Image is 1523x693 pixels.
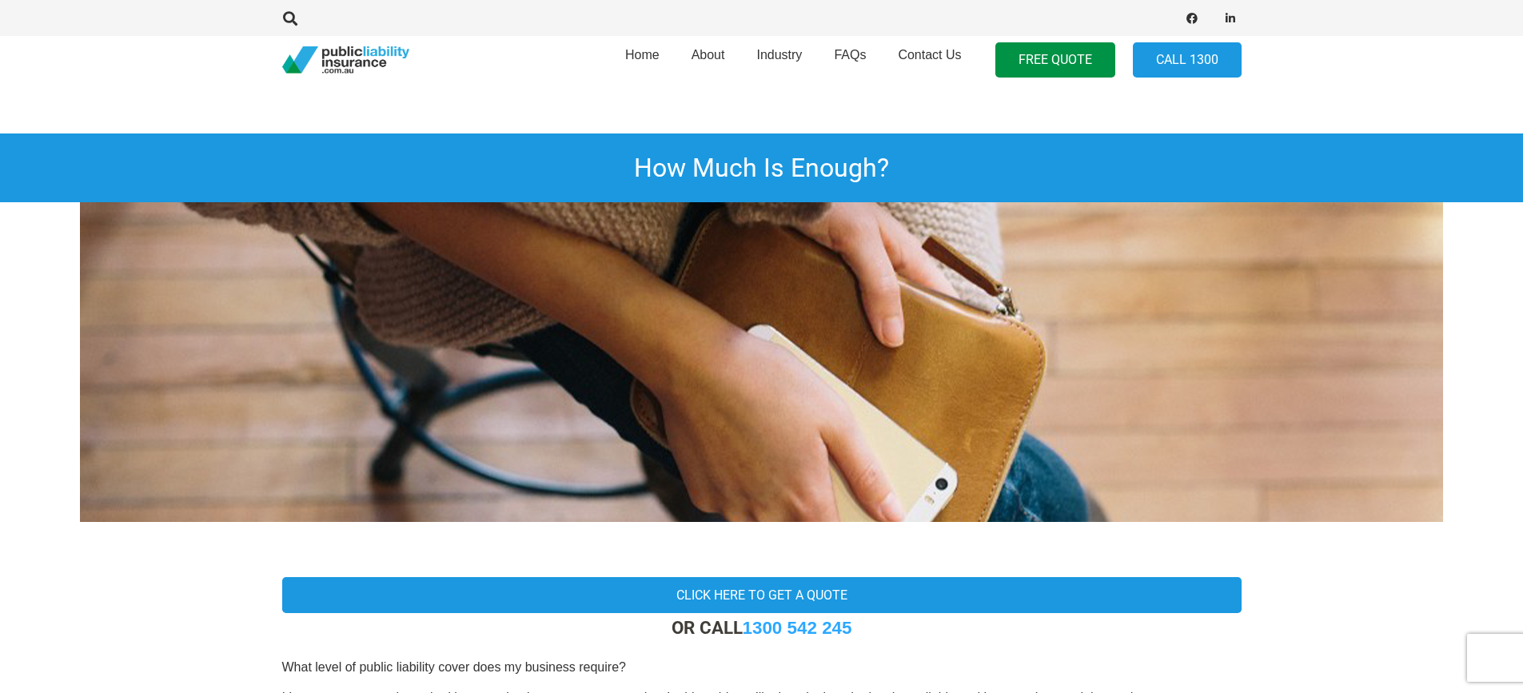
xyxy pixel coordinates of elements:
a: Facebook [1181,7,1203,30]
img: Reducing Your Public Liability Cost [80,202,1443,522]
span: Home [625,48,660,62]
a: FAQs [818,31,882,89]
a: LinkedIn [1219,7,1242,30]
a: Search [275,11,307,26]
span: Industry [756,48,802,62]
a: Click here to get a quote [282,577,1242,613]
span: About [692,48,725,62]
a: Contact Us [882,31,977,89]
a: Home [609,31,676,89]
a: About [676,31,741,89]
span: Contact Us [898,48,961,62]
strong: OR CALL [672,617,852,638]
a: Call 1300 [1133,42,1242,78]
a: Industry [740,31,818,89]
a: 1300 542 245 [743,618,852,638]
a: pli_logotransparent [282,46,409,74]
a: FREE QUOTE [995,42,1115,78]
span: FAQs [834,48,866,62]
p: What level of public liability cover does my business require? [282,659,1242,676]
